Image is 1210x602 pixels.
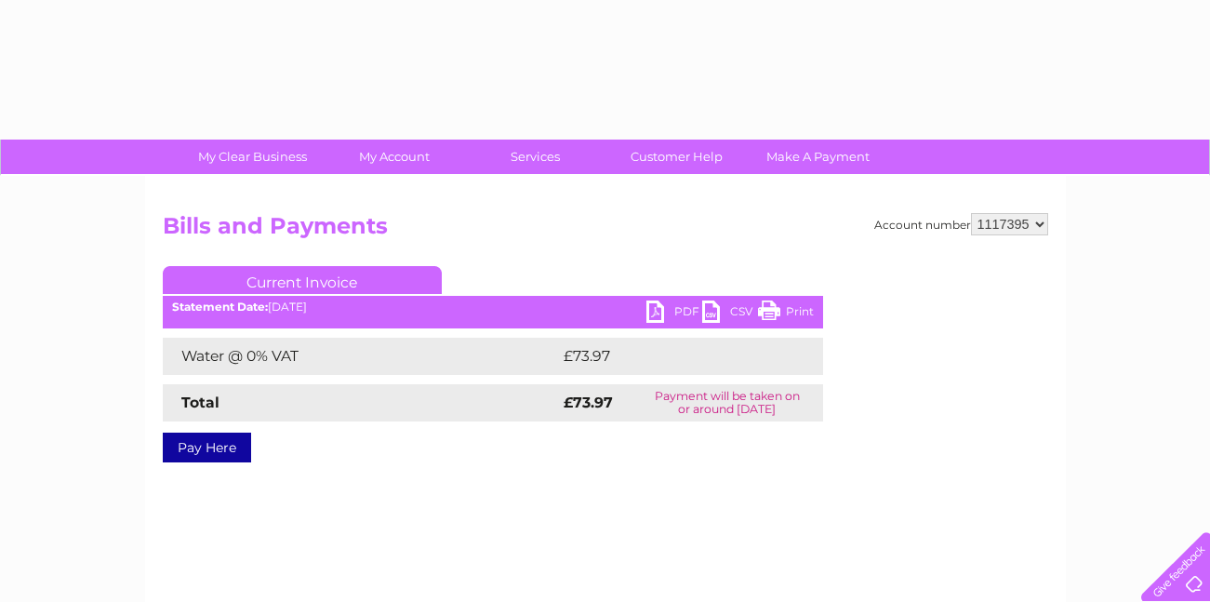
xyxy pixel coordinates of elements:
a: PDF [646,301,702,328]
h2: Bills and Payments [163,213,1048,248]
a: My Clear Business [176,140,329,174]
td: £73.97 [559,338,785,375]
strong: Total [181,394,219,411]
a: CSV [702,301,758,328]
a: Services [459,140,612,174]
td: Water @ 0% VAT [163,338,559,375]
b: Statement Date: [172,300,268,314]
a: Pay Here [163,433,251,462]
a: Print [758,301,814,328]
a: Make A Payment [741,140,895,174]
a: Current Invoice [163,266,442,294]
div: [DATE] [163,301,823,314]
a: My Account [317,140,471,174]
strong: £73.97 [564,394,613,411]
td: Payment will be taken on or around [DATE] [632,384,823,421]
div: Account number [874,213,1048,235]
a: Customer Help [600,140,753,174]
